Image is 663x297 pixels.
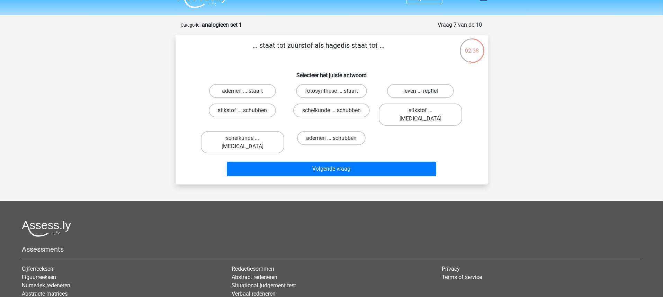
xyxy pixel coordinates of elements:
[187,66,477,79] h6: Selecteer het juiste antwoord
[442,265,460,272] a: Privacy
[232,282,296,289] a: Situational judgement test
[227,162,436,176] button: Volgende vraag
[438,21,482,29] div: Vraag 7 van de 10
[22,265,53,272] a: Cijferreeksen
[181,22,201,28] small: Categorie:
[22,274,56,280] a: Figuurreeksen
[187,40,451,61] p: ... staat tot zuurstof als hagedis staat tot ...
[387,84,454,98] label: leven ... reptiel
[202,21,242,28] strong: analogieen set 1
[297,131,366,145] label: ademen ... schubben
[201,131,284,153] label: scheikunde ... [MEDICAL_DATA]
[232,290,276,297] a: Verbaal redeneren
[232,265,274,272] a: Redactiesommen
[459,38,485,55] div: 02:38
[22,282,70,289] a: Numeriek redeneren
[209,84,276,98] label: ademen ... staart
[209,103,276,117] label: stikstof ... schubben
[22,290,68,297] a: Abstracte matrices
[22,220,71,237] img: Assessly logo
[442,274,482,280] a: Terms of service
[22,245,641,253] h5: Assessments
[232,274,277,280] a: Abstract redeneren
[379,103,462,126] label: stikstof ... [MEDICAL_DATA]
[293,103,370,117] label: scheikunde ... schubben
[296,84,367,98] label: fotosynthese ... staart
